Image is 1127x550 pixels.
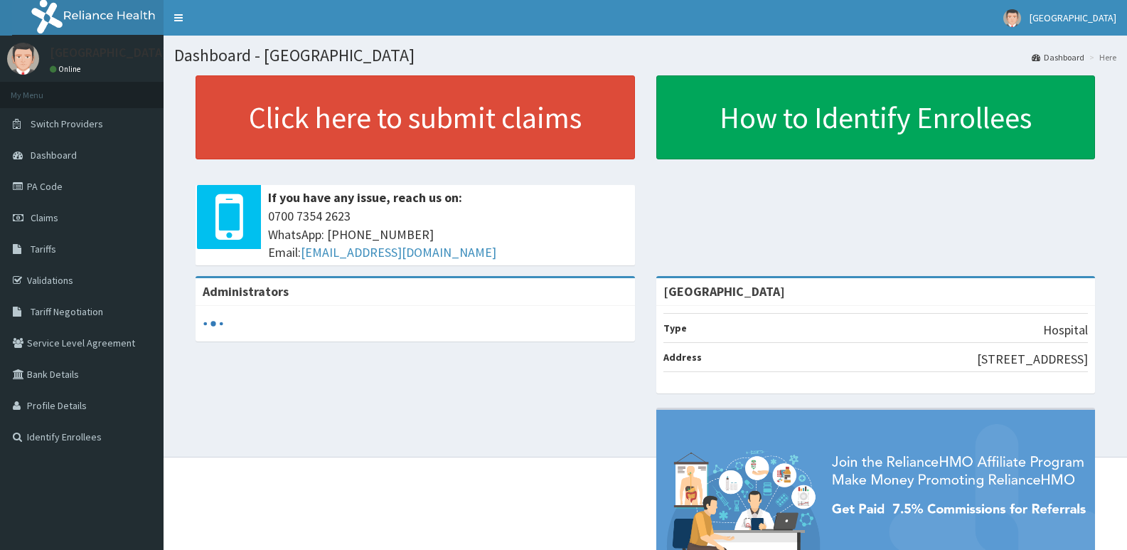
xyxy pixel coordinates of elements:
[656,75,1096,159] a: How to Identify Enrollees
[1086,51,1116,63] li: Here
[301,244,496,260] a: [EMAIL_ADDRESS][DOMAIN_NAME]
[1003,9,1021,27] img: User Image
[977,350,1088,369] p: [STREET_ADDRESS]
[663,351,702,364] b: Address
[663,283,785,300] strong: [GEOGRAPHIC_DATA]
[7,43,39,75] img: User Image
[203,283,289,300] b: Administrators
[196,75,635,159] a: Click here to submit claims
[663,322,687,334] b: Type
[31,149,77,162] span: Dashboard
[174,46,1116,65] h1: Dashboard - [GEOGRAPHIC_DATA]
[31,305,103,318] span: Tariff Negotiation
[31,211,58,224] span: Claims
[50,64,84,74] a: Online
[1043,321,1088,339] p: Hospital
[31,117,103,130] span: Switch Providers
[50,46,167,59] p: [GEOGRAPHIC_DATA]
[203,313,224,334] svg: audio-loading
[268,207,628,262] span: 0700 7354 2623 WhatsApp: [PHONE_NUMBER] Email:
[31,243,56,255] span: Tariffs
[268,189,462,206] b: If you have any issue, reach us on:
[1030,11,1116,24] span: [GEOGRAPHIC_DATA]
[1032,51,1084,63] a: Dashboard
